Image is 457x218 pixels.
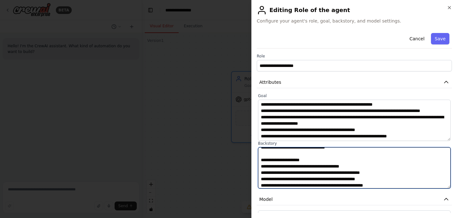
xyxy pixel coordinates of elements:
span: Configure your agent's role, goal, backstory, and model settings. [257,18,452,24]
span: Model [259,196,273,202]
button: Save [431,33,449,44]
label: Backstory [258,141,451,146]
button: Attributes [257,76,452,88]
h2: Editing Role of the agent [257,5,452,15]
label: Goal [258,93,451,98]
button: Cancel [406,33,428,44]
button: Model [257,194,452,205]
span: Attributes [259,79,281,85]
label: Role [257,54,452,59]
